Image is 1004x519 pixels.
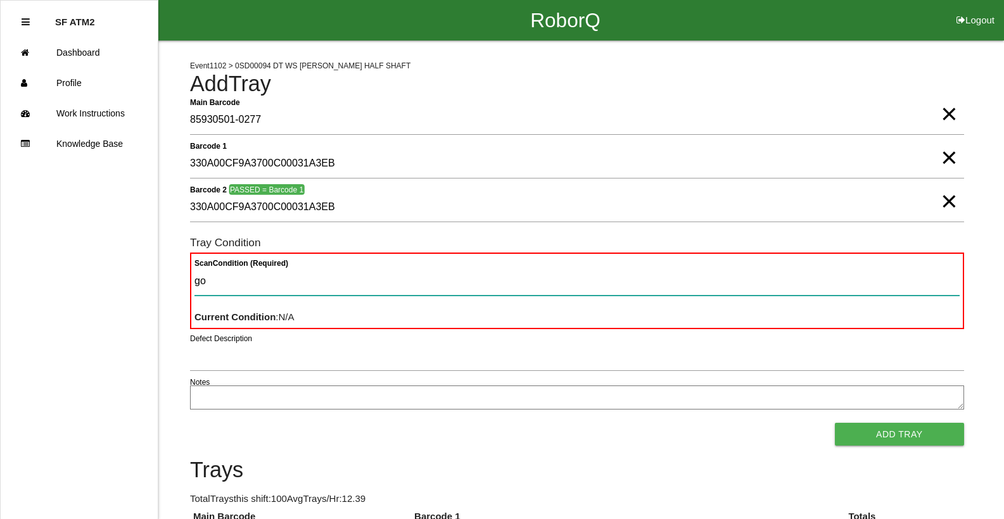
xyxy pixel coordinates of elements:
[1,68,158,98] a: Profile
[194,311,276,322] b: Current Condition
[55,7,95,27] p: SF ATM2
[190,492,964,506] p: Total Trays this shift: 100 Avg Trays /Hr: 12.39
[1,98,158,128] a: Work Instructions
[941,132,957,158] span: Clear Input
[22,7,30,37] div: Close
[835,423,964,446] button: Add Tray
[941,89,957,114] span: Clear Input
[229,184,304,195] span: PASSED = Barcode 1
[1,128,158,159] a: Knowledge Base
[190,458,964,482] h4: Trays
[190,106,964,135] input: Required
[190,141,227,150] b: Barcode 1
[190,377,210,388] label: Notes
[1,37,158,68] a: Dashboard
[194,311,295,322] span: : N/A
[190,237,964,249] h6: Tray Condition
[190,97,240,106] b: Main Barcode
[190,185,227,194] b: Barcode 2
[190,61,410,70] span: Event 1102 > 0SD00094 DT WS [PERSON_NAME] HALF SHAFT
[194,259,288,268] b: Scan Condition (Required)
[190,72,964,96] h4: Add Tray
[941,176,957,201] span: Clear Input
[190,333,252,344] label: Defect Description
